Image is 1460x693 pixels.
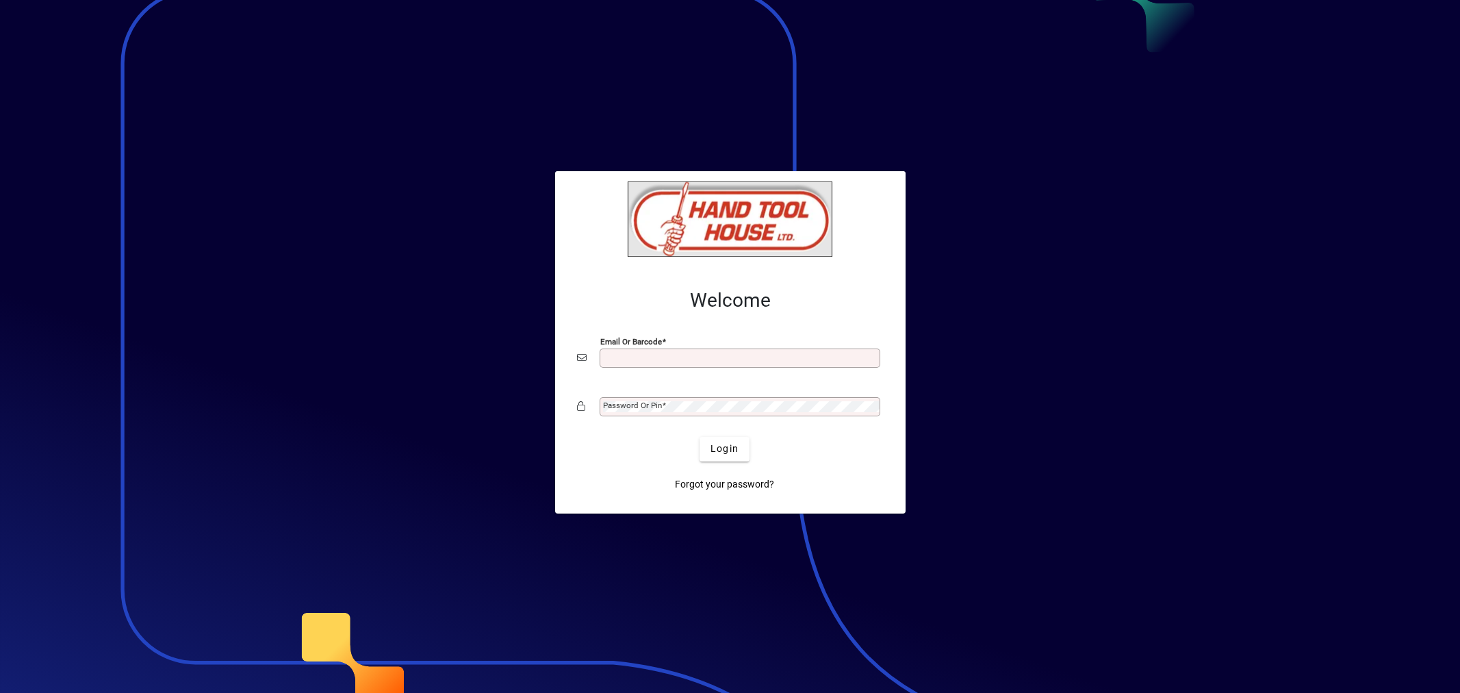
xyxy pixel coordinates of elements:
a: Forgot your password? [669,473,780,497]
mat-label: Password or Pin [603,401,662,410]
span: Login [710,442,739,456]
span: Forgot your password? [675,477,774,492]
button: Login [700,437,750,462]
h2: Welcome [577,289,884,312]
mat-label: Email or Barcode [600,336,662,346]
